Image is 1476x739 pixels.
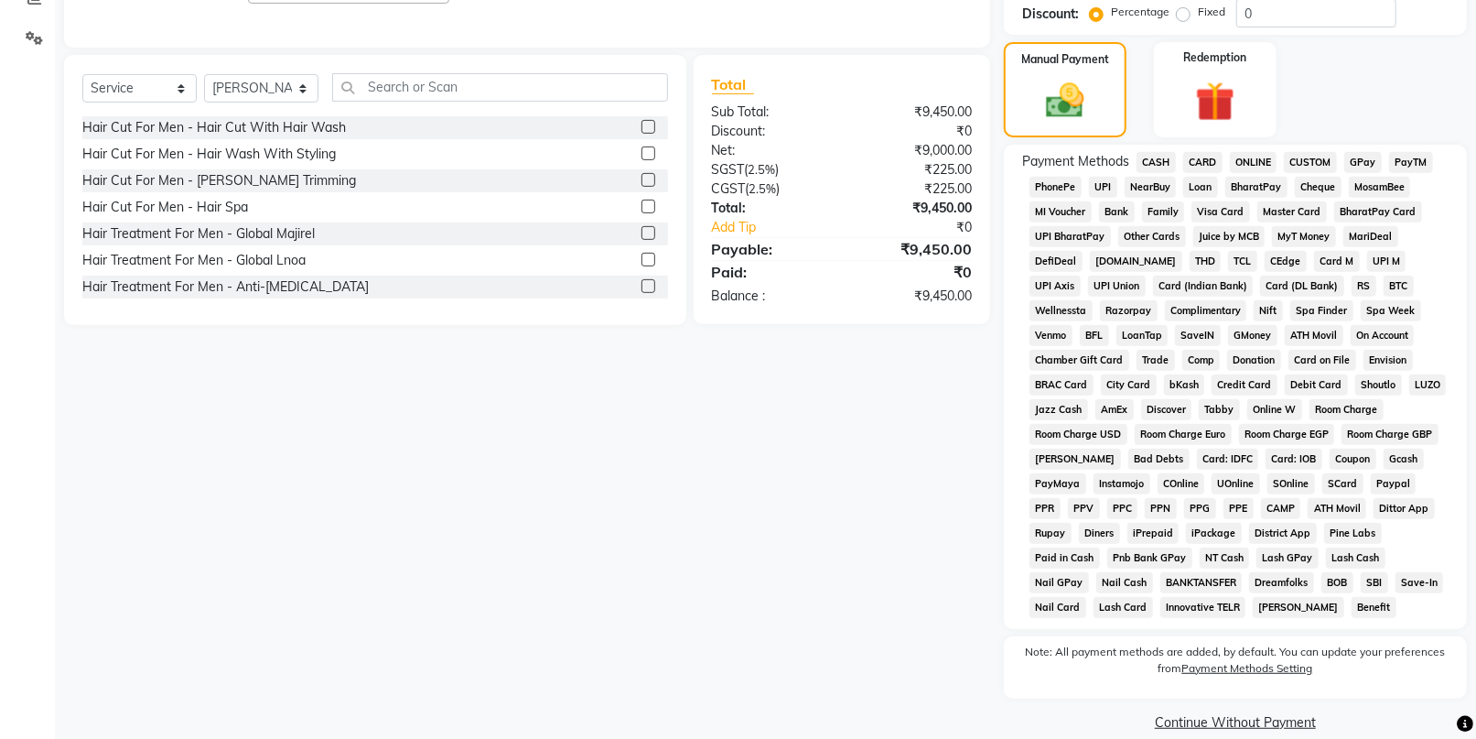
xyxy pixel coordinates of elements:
div: Hair Treatment For Men - Global Majirel [82,224,315,244]
span: Card (Indian Bank) [1153,276,1254,297]
span: 2.5% [749,181,777,196]
span: Pnb Bank GPay [1107,548,1192,569]
span: PPG [1184,498,1216,519]
span: Bad Debts [1128,449,1190,470]
img: _gift.svg [1183,77,1247,126]
span: Razorpay [1100,300,1158,321]
div: Balance : [698,287,842,306]
span: iPrepaid [1127,523,1180,544]
span: Wellnessta [1029,300,1093,321]
span: City Card [1101,375,1157,396]
span: AmEx [1095,399,1134,420]
span: Payment Methods [1022,152,1129,171]
span: BTC [1384,276,1414,297]
span: DefiDeal [1029,251,1083,272]
img: _cash.svg [1034,79,1095,123]
span: UPI [1089,177,1117,198]
span: Dreamfolks [1249,572,1314,593]
span: Room Charge Euro [1135,424,1232,445]
div: ₹9,450.00 [842,238,986,260]
span: District App [1249,523,1317,544]
div: Payable: [698,238,842,260]
span: PPV [1068,498,1100,519]
span: BANKTANSFER [1160,572,1243,593]
span: MosamBee [1349,177,1411,198]
span: ATH Movil [1285,325,1343,346]
span: Bank [1099,201,1135,223]
span: GPay [1344,152,1382,173]
span: Spa Week [1361,300,1421,321]
div: ₹0 [866,218,986,237]
a: Add Tip [698,218,866,237]
span: Credit Card [1212,375,1277,396]
span: Benefit [1352,597,1396,618]
div: ₹9,450.00 [842,287,986,306]
div: ₹225.00 [842,160,986,179]
span: Diners [1079,523,1120,544]
span: Innovative TELR [1160,597,1246,618]
span: SGST [712,161,745,178]
span: BFL [1080,325,1109,346]
span: CASH [1137,152,1176,173]
span: Room Charge GBP [1341,424,1438,445]
span: Spa Finder [1290,300,1353,321]
div: Total: [698,199,842,218]
span: bKash [1164,375,1205,396]
div: Hair Cut For Men - Hair Wash With Styling [82,145,336,164]
span: Envision [1363,350,1413,371]
span: UPI BharatPay [1029,226,1111,247]
span: Card (DL Bank) [1260,276,1344,297]
div: ( ) [698,179,842,199]
div: ₹0 [842,122,986,141]
span: iPackage [1186,523,1242,544]
span: NT Cash [1200,548,1250,569]
span: Juice by MCB [1193,226,1266,247]
span: Room Charge [1309,399,1384,420]
div: ₹9,450.00 [842,199,986,218]
span: UPI Union [1088,276,1146,297]
span: CUSTOM [1284,152,1337,173]
span: MI Voucher [1029,201,1092,223]
label: Manual Payment [1021,51,1109,68]
div: ₹9,000.00 [842,141,986,160]
span: Nail Cash [1096,572,1153,593]
input: Search or Scan [332,73,668,102]
span: CGST [712,180,746,197]
label: Payment Methods Setting [1181,660,1312,677]
span: SBI [1361,572,1388,593]
span: Pine Labs [1324,523,1382,544]
span: Donation [1227,350,1281,371]
span: Total [712,75,754,94]
span: Discover [1141,399,1192,420]
span: ATH Movil [1308,498,1366,519]
span: Card: IDFC [1197,449,1259,470]
span: Lash Card [1094,597,1153,618]
span: RS [1352,276,1376,297]
label: Fixed [1198,4,1225,20]
div: ₹9,450.00 [842,103,986,122]
label: Note: All payment methods are added, by default. You can update your preferences from [1022,644,1449,684]
span: Nail GPay [1029,572,1089,593]
span: BRAC Card [1029,375,1094,396]
div: Hair Treatment For Men - Anti-[MEDICAL_DATA] [82,277,369,297]
span: [PERSON_NAME] [1253,597,1344,618]
span: CAMP [1261,498,1301,519]
span: MyT Money [1272,226,1336,247]
span: Jazz Cash [1029,399,1088,420]
div: Hair Cut For Men - [PERSON_NAME] Trimming [82,171,356,190]
span: Tabby [1199,399,1240,420]
span: Master Card [1257,201,1327,223]
span: Card: IOB [1266,449,1322,470]
span: BharatPay [1225,177,1287,198]
div: Sub Total: [698,103,842,122]
span: Cheque [1295,177,1341,198]
span: COnline [1158,473,1205,494]
span: BOB [1321,572,1353,593]
span: PPE [1223,498,1254,519]
span: Trade [1137,350,1175,371]
span: LUZO [1409,375,1447,396]
span: THD [1190,251,1222,272]
span: Loan [1183,177,1218,198]
span: Lash GPay [1256,548,1319,569]
span: Other Cards [1118,226,1186,247]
